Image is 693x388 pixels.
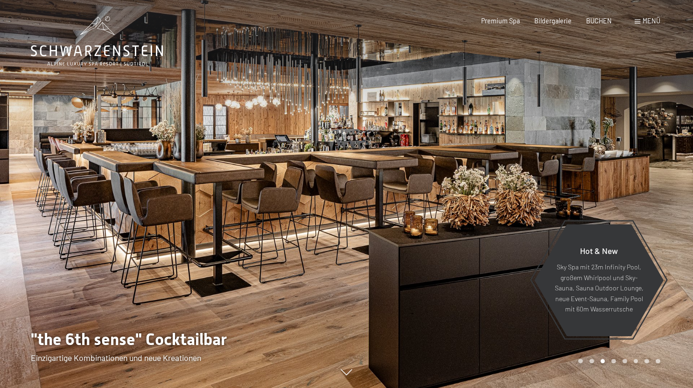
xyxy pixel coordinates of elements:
div: Carousel Page 3 (Current Slide) [601,359,605,364]
a: Premium Spa [481,17,520,25]
div: Carousel Page 1 [578,359,583,364]
a: BUCHEN [586,17,612,25]
span: Hot & New [580,246,618,256]
a: Bildergalerie [534,17,572,25]
p: Sky Spa mit 23m Infinity Pool, großem Whirlpool und Sky-Sauna, Sauna Outdoor Lounge, neue Event-S... [554,262,644,315]
div: Carousel Page 4 [611,359,616,364]
a: Hot & New Sky Spa mit 23m Infinity Pool, großem Whirlpool und Sky-Sauna, Sauna Outdoor Lounge, ne... [534,224,664,337]
div: Carousel Page 8 [656,359,660,364]
div: Carousel Page 6 [634,359,638,364]
div: Carousel Page 2 [589,359,594,364]
span: Menü [643,17,660,25]
div: Carousel Page 7 [644,359,649,364]
div: Carousel Pagination [575,359,660,364]
div: Carousel Page 5 [623,359,627,364]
